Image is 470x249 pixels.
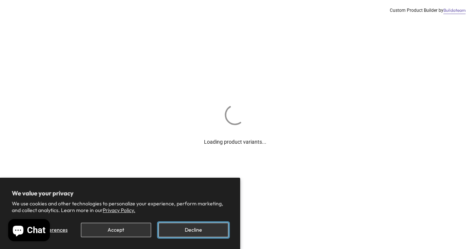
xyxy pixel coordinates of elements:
[12,200,228,214] p: We use cookies and other technologies to personalize your experience, perform marketing, and coll...
[204,127,266,146] div: Loading product variants...
[103,207,135,214] a: Privacy Policy.
[6,219,52,243] inbox-online-store-chat: Shopify online store chat
[81,223,151,237] button: Accept
[443,7,466,14] a: Buildateam
[159,223,228,237] button: Decline
[390,7,466,14] div: Custom Product Builder by
[12,190,228,197] h2: We value your privacy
